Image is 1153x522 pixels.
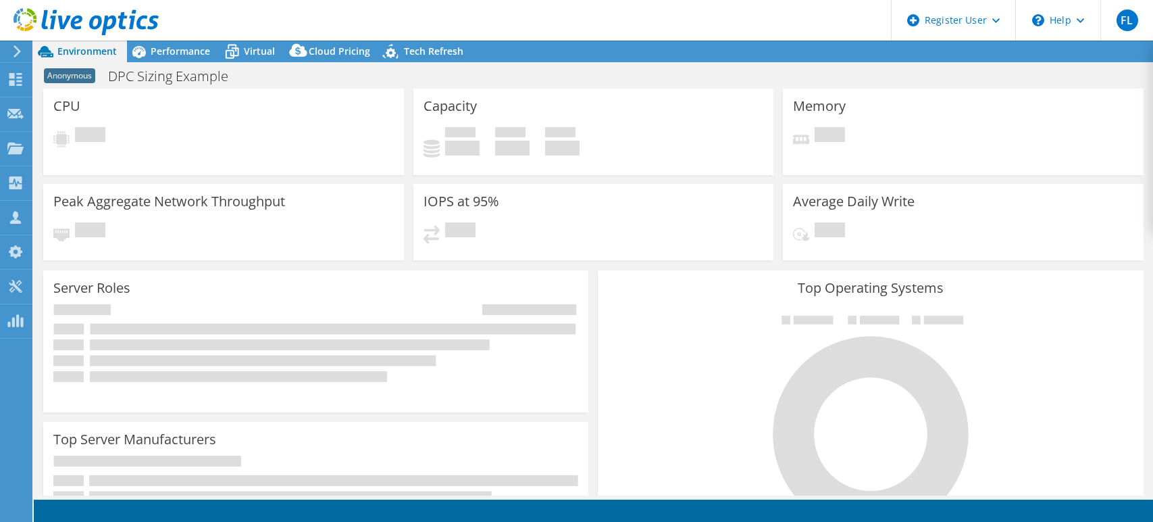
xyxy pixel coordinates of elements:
[53,432,216,447] h3: Top Server Manufacturers
[608,281,1133,295] h3: Top Operating Systems
[445,141,480,156] h4: 0 GiB
[793,99,846,114] h3: Memory
[445,222,476,241] span: Pending
[545,141,580,156] h4: 0 GiB
[53,281,130,295] h3: Server Roles
[244,45,275,57] span: Virtual
[1032,14,1044,26] svg: \n
[424,99,477,114] h3: Capacity
[53,194,285,209] h3: Peak Aggregate Network Throughput
[309,45,370,57] span: Cloud Pricing
[151,45,210,57] span: Performance
[495,127,526,141] span: Free
[53,99,80,114] h3: CPU
[75,127,105,145] span: Pending
[815,127,845,145] span: Pending
[44,68,95,83] span: Anonymous
[545,127,575,141] span: Total
[57,45,117,57] span: Environment
[445,127,476,141] span: Used
[424,194,499,209] h3: IOPS at 95%
[793,194,915,209] h3: Average Daily Write
[815,222,845,241] span: Pending
[404,45,463,57] span: Tech Refresh
[495,141,530,156] h4: 0 GiB
[75,222,105,241] span: Pending
[102,69,249,84] h1: DPC Sizing Example
[1117,9,1138,31] span: FL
